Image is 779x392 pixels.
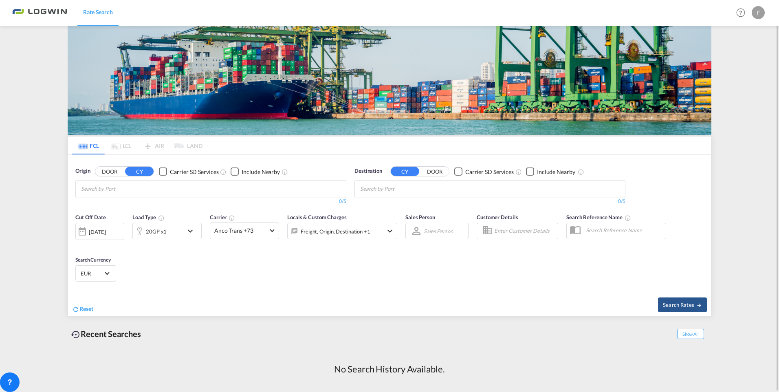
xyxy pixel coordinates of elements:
md-icon: icon-backup-restore [71,330,81,339]
md-icon: icon-refresh [72,306,79,313]
span: Load Type [132,214,165,220]
span: Destination [354,167,382,175]
md-icon: icon-arrow-right [696,302,702,308]
button: CY [125,167,154,176]
md-icon: Your search will be saved by the below given name [625,215,631,221]
md-select: Sales Person [423,225,454,237]
div: Recent Searches [68,325,144,343]
span: Search Currency [75,257,111,263]
md-icon: Unchecked: Ignores neighbouring ports when fetching rates.Checked : Includes neighbouring ports w... [282,169,288,175]
button: DOOR [420,167,449,176]
div: [DATE] [89,228,106,236]
span: Help [734,6,748,20]
div: No Search History Available. [334,363,445,376]
div: 20GP x1icon-chevron-down [132,223,202,239]
md-checkbox: Checkbox No Ink [526,167,575,176]
md-icon: Unchecked: Ignores neighbouring ports when fetching rates.Checked : Includes neighbouring ports w... [578,169,584,175]
span: Locals & Custom Charges [287,214,347,220]
span: Show All [677,329,704,339]
div: [DATE] [75,223,124,240]
span: Search Reference Name [566,214,631,220]
img: bild-fuer-ratentool.png [68,5,711,135]
span: Search Rates [663,302,702,308]
div: 0/5 [354,198,625,205]
div: Include Nearby [242,168,280,176]
button: DOOR [95,167,124,176]
md-chips-wrap: Chips container with autocompletion. Enter the text area, type text to search, and then use the u... [80,181,162,196]
md-chips-wrap: Chips container with autocompletion. Enter the text area, type text to search, and then use the u... [359,181,441,196]
span: Customer Details [477,214,518,220]
md-pagination-wrapper: Use the left and right arrow keys to navigate between tabs [72,137,202,154]
md-datepicker: Select [75,239,81,250]
md-select: Select Currency: € EUREuro [80,267,112,279]
md-checkbox: Checkbox No Ink [159,167,218,176]
div: F [752,6,765,19]
div: Carrier SD Services [170,168,218,176]
span: Cut Off Date [75,214,106,220]
input: Chips input. [360,183,438,196]
span: Reset [79,305,93,312]
input: Enter Customer Details [494,225,555,237]
md-checkbox: Checkbox No Ink [231,167,280,176]
input: Chips input. [81,183,158,196]
span: Sales Person [405,214,435,220]
button: Search Ratesicon-arrow-right [658,297,707,312]
md-icon: Unchecked: Search for CY (Container Yard) services for all selected carriers.Checked : Search for... [515,169,522,175]
img: bc73a0e0d8c111efacd525e4c8ad7d32.png [12,4,67,22]
div: Carrier SD Services [465,168,514,176]
div: 20GP x1 [146,226,167,237]
div: Help [734,6,752,20]
input: Search Reference Name [582,224,666,236]
div: Freight Origin Destination Factory Stuffingicon-chevron-down [287,223,397,239]
md-checkbox: Checkbox No Ink [454,167,514,176]
div: Include Nearby [537,168,575,176]
md-icon: icon-chevron-down [385,226,395,236]
span: Carrier [210,214,235,220]
div: OriginDOOR CY Checkbox No InkUnchecked: Search for CY (Container Yard) services for all selected ... [68,155,711,316]
span: Anco Trans +73 [214,227,267,235]
md-tab-item: FCL [72,137,105,154]
div: icon-refreshReset [72,305,93,314]
md-icon: The selected Trucker/Carrierwill be displayed in the rate results If the rates are from another f... [229,215,235,221]
md-icon: Unchecked: Search for CY (Container Yard) services for all selected carriers.Checked : Search for... [220,169,227,175]
span: Rate Search [83,9,113,15]
span: EUR [81,270,103,277]
md-icon: icon-chevron-down [185,226,199,236]
md-icon: icon-information-outline [158,215,165,221]
button: CY [391,167,419,176]
div: Freight Origin Destination Factory Stuffing [301,226,370,237]
div: 0/5 [75,198,346,205]
span: Origin [75,167,90,175]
